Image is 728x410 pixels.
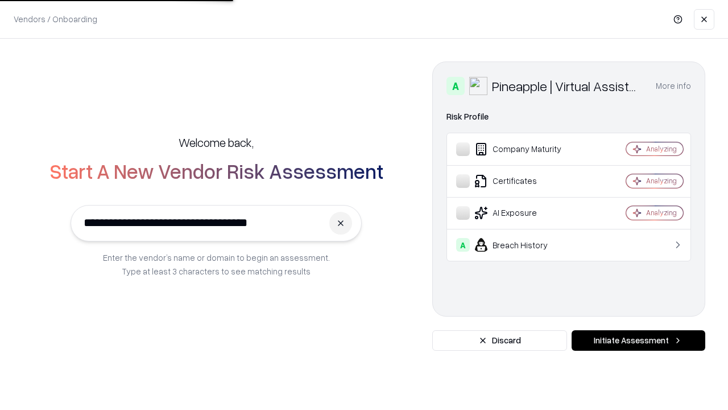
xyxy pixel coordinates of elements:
[469,77,487,95] img: Pineapple | Virtual Assistant Agency
[646,176,677,186] div: Analyzing
[432,330,567,351] button: Discard
[14,13,97,25] p: Vendors / Onboarding
[103,251,330,278] p: Enter the vendor’s name or domain to begin an assessment. Type at least 3 characters to see match...
[572,330,705,351] button: Initiate Assessment
[446,77,465,95] div: A
[456,238,592,252] div: Breach History
[179,134,254,150] h5: Welcome back,
[49,159,383,182] h2: Start A New Vendor Risk Assessment
[456,206,592,220] div: AI Exposure
[456,142,592,156] div: Company Maturity
[646,208,677,218] div: Analyzing
[492,77,642,95] div: Pineapple | Virtual Assistant Agency
[446,110,691,124] div: Risk Profile
[456,238,470,252] div: A
[656,76,691,96] button: More info
[456,174,592,188] div: Certificates
[646,144,677,154] div: Analyzing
